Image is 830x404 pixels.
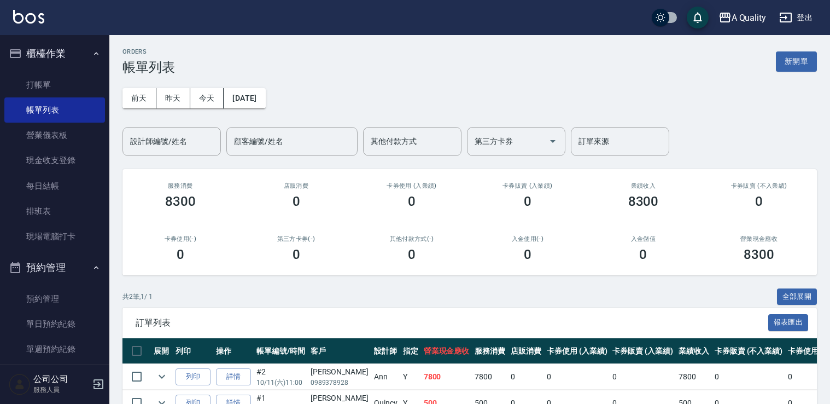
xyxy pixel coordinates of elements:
[768,317,809,327] a: 報表匯出
[676,364,712,390] td: 7800
[176,368,211,385] button: 列印
[544,338,610,364] th: 卡券使用 (入業績)
[777,288,817,305] button: 全部展開
[213,338,254,364] th: 操作
[524,247,531,262] h3: 0
[122,48,175,55] h2: ORDERS
[755,194,763,209] h3: 0
[4,224,105,249] a: 現場電腦打卡
[136,318,768,328] span: 訂單列表
[599,182,688,189] h2: 業績收入
[421,364,472,390] td: 7800
[256,378,305,388] p: 10/11 (六) 11:00
[4,174,105,199] a: 每日結帳
[472,364,508,390] td: 7800
[483,235,572,243] h2: 入金使用(-)
[33,385,89,395] p: 服務人員
[676,338,712,364] th: 業績收入
[400,338,421,364] th: 指定
[714,235,804,243] h2: 營業現金應收
[768,314,809,331] button: 報表匯出
[610,338,676,364] th: 卡券販賣 (入業績)
[400,364,421,390] td: Y
[4,148,105,173] a: 現金收支登錄
[122,60,175,75] h3: 帳單列表
[687,7,709,28] button: save
[254,364,308,390] td: #2
[122,292,153,302] p: 共 2 筆, 1 / 1
[508,364,544,390] td: 0
[4,199,105,224] a: 排班表
[9,373,31,395] img: Person
[311,366,369,378] div: [PERSON_NAME]
[156,88,190,108] button: 昨天
[628,194,659,209] h3: 8300
[371,364,400,390] td: Ann
[216,368,251,385] a: 詳情
[293,194,300,209] h3: 0
[190,88,224,108] button: 今天
[136,182,225,189] h3: 服務消費
[371,338,400,364] th: 設計師
[4,311,105,337] a: 單日預約紀錄
[311,378,369,388] p: 0989378928
[599,235,688,243] h2: 入金儲值
[785,338,830,364] th: 卡券使用(-)
[776,51,817,72] button: 新開單
[151,338,173,364] th: 展開
[4,72,105,97] a: 打帳單
[408,194,416,209] h3: 0
[367,182,457,189] h2: 卡券使用 (入業績)
[254,338,308,364] th: 帳單編號/時間
[13,10,44,24] img: Logo
[472,338,508,364] th: 服務消費
[776,56,817,66] a: 新開單
[311,393,369,404] div: [PERSON_NAME]
[714,182,804,189] h2: 卡券販賣 (不入業績)
[508,338,544,364] th: 店販消費
[4,286,105,311] a: 預約管理
[524,194,531,209] h3: 0
[610,364,676,390] td: 0
[252,182,341,189] h2: 店販消費
[177,247,184,262] h3: 0
[712,338,785,364] th: 卡券販賣 (不入業績)
[785,364,830,390] td: 0
[173,338,213,364] th: 列印
[714,7,771,29] button: A Quality
[122,88,156,108] button: 前天
[544,364,610,390] td: 0
[4,97,105,123] a: 帳單列表
[4,123,105,148] a: 營業儀表板
[136,235,225,243] h2: 卡券使用(-)
[367,235,457,243] h2: 其他付款方式(-)
[744,247,774,262] h3: 8300
[33,374,89,385] h5: 公司公司
[4,253,105,282] button: 預約管理
[544,132,562,150] button: Open
[165,194,196,209] h3: 8300
[712,364,785,390] td: 0
[408,247,416,262] h3: 0
[4,39,105,68] button: 櫃檯作業
[252,235,341,243] h2: 第三方卡券(-)
[732,11,767,25] div: A Quality
[421,338,472,364] th: 營業現金應收
[224,88,265,108] button: [DATE]
[483,182,572,189] h2: 卡券販賣 (入業績)
[308,338,371,364] th: 客戶
[154,368,170,385] button: expand row
[639,247,647,262] h3: 0
[775,8,817,28] button: 登出
[293,247,300,262] h3: 0
[4,337,105,362] a: 單週預約紀錄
